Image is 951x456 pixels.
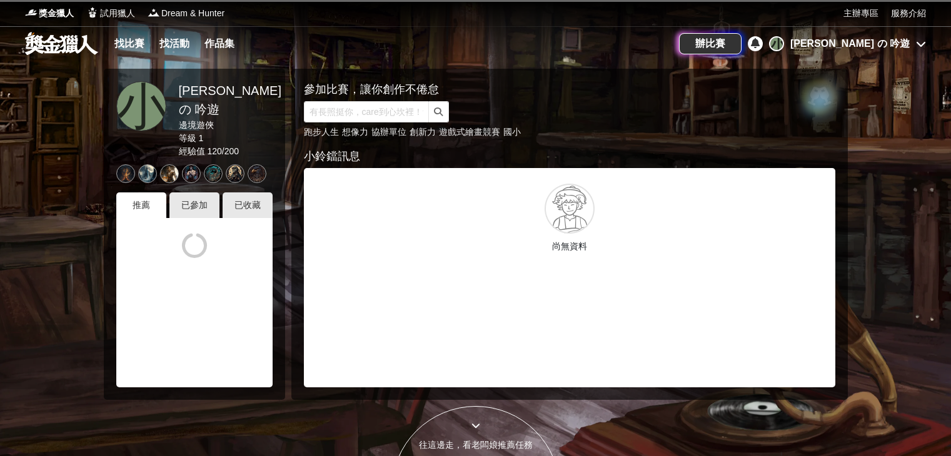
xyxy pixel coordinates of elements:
a: 創新力 [410,127,436,137]
div: 推薦 [116,192,166,218]
a: 作品集 [199,35,239,52]
p: 尚無資料 [313,240,826,253]
a: 辦比賽 [679,33,742,54]
img: Logo [148,6,160,19]
a: 遊戲式繪畫競賽 [439,127,500,137]
a: 找活動 [154,35,194,52]
span: 120 / 200 [207,146,239,156]
a: 小 [116,81,166,131]
div: 小鈴鐺訊息 [304,148,835,165]
a: 主辦專區 [843,7,878,20]
a: 跑步人生 [304,127,339,137]
div: 參加比賽，讓你創作不倦怠 [304,81,792,98]
span: 等級 [179,133,196,143]
span: 1 [198,133,203,143]
a: 國小 [503,127,521,137]
div: [PERSON_NAME] の 吟遊 [790,36,910,51]
span: 試用獵人 [100,7,135,20]
div: [PERSON_NAME] の 吟遊 [179,81,281,119]
a: 想像力 [342,127,368,137]
img: Logo [86,6,99,19]
img: Logo [25,6,38,19]
a: Logo獎金獵人 [25,7,74,20]
span: Dream & Hunter [161,7,224,20]
a: Logo試用獵人 [86,7,135,20]
div: 往這邊走，看老闆娘推薦任務 [392,439,560,452]
a: 協辦單位 [371,127,406,137]
div: 邊境遊俠 [179,119,281,132]
a: LogoDream & Hunter [148,7,224,20]
a: 服務介紹 [891,7,926,20]
div: 小 [769,36,784,51]
input: 有長照挺你，care到心坎裡！青春出手，拍出照顧 影音徵件活動 [304,101,429,122]
div: 已參加 [169,192,219,218]
a: 找比賽 [109,35,149,52]
span: 獎金獵人 [39,7,74,20]
span: 經驗值 [179,146,205,156]
div: 已收藏 [223,192,273,218]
